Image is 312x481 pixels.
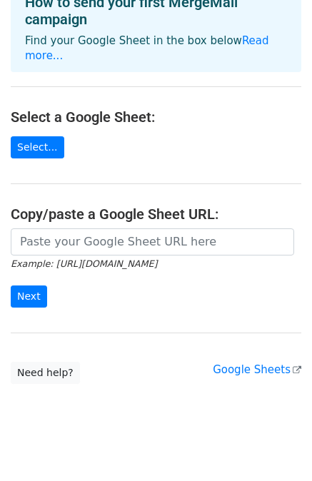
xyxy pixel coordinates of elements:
h4: Select a Google Sheet: [11,108,301,126]
small: Example: [URL][DOMAIN_NAME] [11,258,157,269]
a: Need help? [11,362,80,384]
a: Select... [11,136,64,158]
a: Google Sheets [213,363,301,376]
input: Next [11,285,47,308]
iframe: Chat Widget [241,412,312,481]
input: Paste your Google Sheet URL here [11,228,294,255]
a: Read more... [25,34,269,62]
p: Find your Google Sheet in the box below [25,34,287,64]
div: Widget chat [241,412,312,481]
h4: Copy/paste a Google Sheet URL: [11,206,301,223]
